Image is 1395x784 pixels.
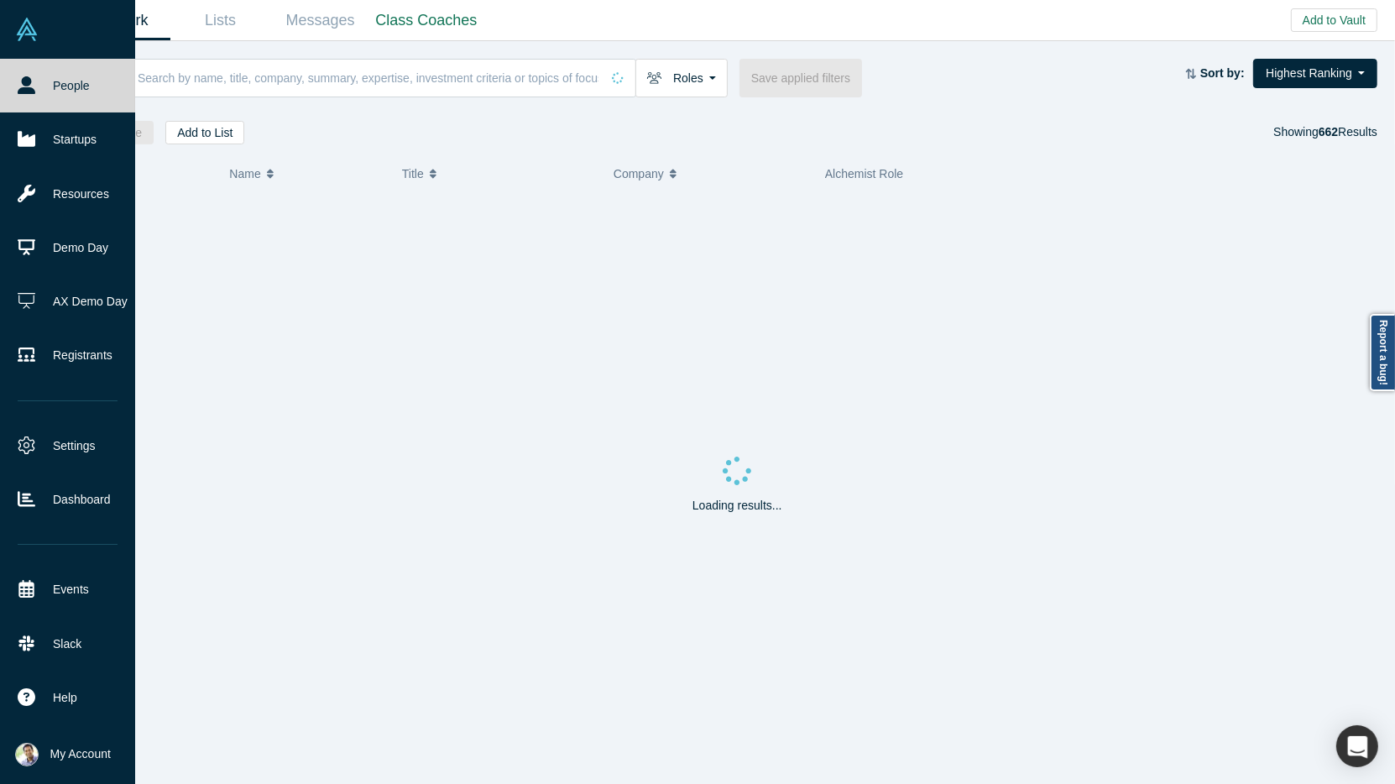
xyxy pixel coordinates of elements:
div: Showing [1273,121,1377,144]
button: Save applied filters [739,59,862,97]
strong: Sort by: [1200,66,1245,80]
button: Add to Vault [1291,8,1377,32]
button: Name [229,156,384,191]
strong: 662 [1319,125,1338,139]
a: Report a bug! [1370,314,1395,391]
span: Name [229,156,260,191]
button: Roles [635,59,728,97]
span: Title [402,156,424,191]
button: Title [402,156,596,191]
button: My Account [15,743,111,766]
button: Highest Ranking [1253,59,1377,88]
span: My Account [50,745,111,763]
img: Alchemist Vault Logo [15,18,39,41]
img: Ravi Belani's Account [15,743,39,766]
span: Help [53,689,77,707]
span: Alchemist Role [825,167,903,180]
button: Add to List [165,121,244,144]
a: Messages [270,1,370,40]
span: Company [614,156,664,191]
p: Loading results... [692,497,782,515]
a: Lists [170,1,270,40]
span: Results [1319,125,1377,139]
input: Search by name, title, company, summary, expertise, investment criteria or topics of focus [136,58,600,97]
a: Class Coaches [370,1,483,40]
button: Company [614,156,807,191]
